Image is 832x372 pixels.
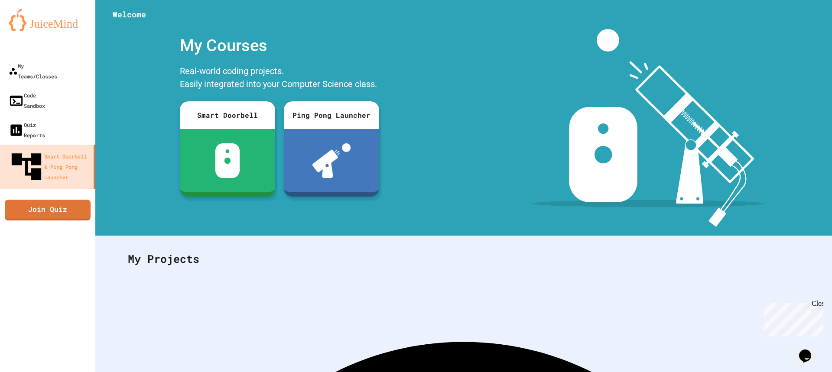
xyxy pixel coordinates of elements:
div: Real-world coding projects. Easily integrated into your Computer Science class. [175,62,383,95]
div: Code Sandbox [9,90,45,111]
div: Ping Pong Launcher [284,101,379,129]
img: sdb-white.svg [215,143,240,178]
img: logo-orange.svg [9,9,87,31]
div: My Projects [119,242,808,276]
iframe: chat widget [760,300,823,336]
iframe: chat widget [796,337,823,363]
img: banner-image-my-projects.png [532,29,764,227]
div: Smart Doorbell [180,101,275,129]
img: ppl-with-ball.png [312,143,351,178]
div: Chat with us now!Close [3,3,60,55]
a: Join Quiz [5,200,91,220]
div: Quiz Reports [9,120,45,140]
div: Smart Doorbell & Ping Pong Launcher [9,149,90,184]
div: My Courses [175,29,383,62]
div: My Teams/Classes [9,61,57,81]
